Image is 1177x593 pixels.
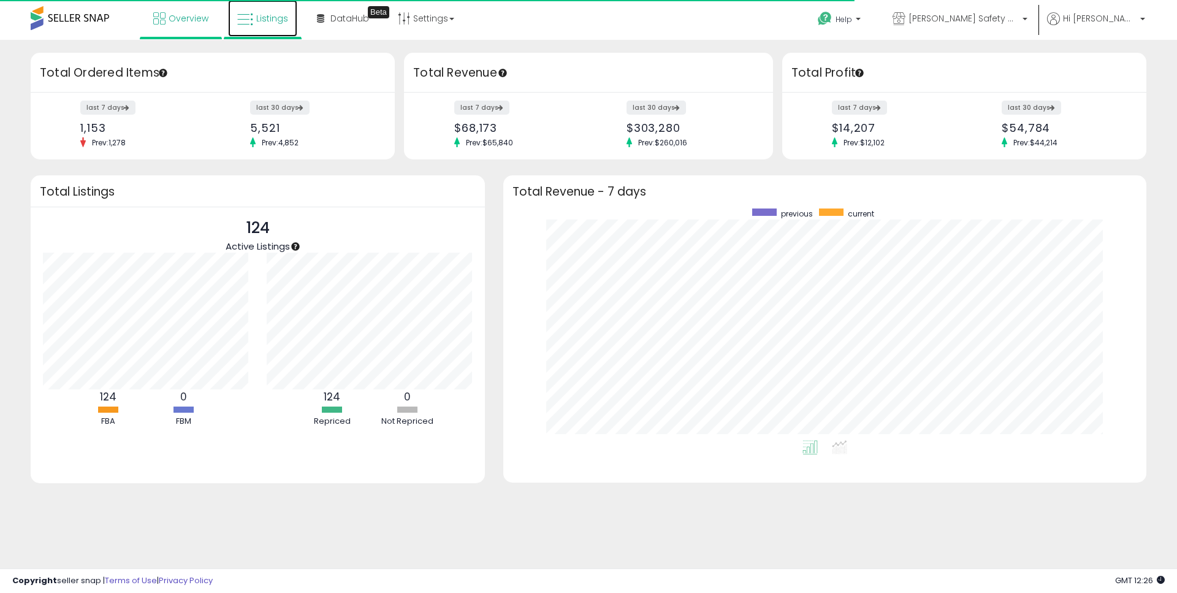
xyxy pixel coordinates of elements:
div: Tooltip anchor [854,67,865,78]
h3: Total Ordered Items [40,64,386,82]
label: last 30 days [250,101,310,115]
span: Active Listings [226,240,290,253]
div: FBM [147,416,220,427]
div: Tooltip anchor [290,241,301,252]
b: 0 [180,389,187,404]
span: [PERSON_NAME] Safety & Supply [908,12,1019,25]
div: 5,521 [250,121,373,134]
div: $54,784 [1002,121,1125,134]
div: Not Repriced [371,416,444,427]
h3: Total Revenue [413,64,764,82]
a: Hi [PERSON_NAME] [1047,12,1145,40]
span: Prev: $12,102 [837,137,891,148]
h3: Total Listings [40,187,476,196]
span: DataHub [330,12,369,25]
span: Prev: 4,852 [256,137,305,148]
label: last 30 days [1002,101,1061,115]
div: FBA [71,416,145,427]
h3: Total Revenue - 7 days [512,187,1137,196]
label: last 7 days [454,101,509,115]
div: Tooltip anchor [158,67,169,78]
span: Hi [PERSON_NAME] [1063,12,1137,25]
div: 1,153 [80,121,204,134]
span: Prev: $44,214 [1007,137,1064,148]
span: Help [836,14,852,25]
span: previous [781,209,813,219]
b: 0 [404,389,411,404]
div: $14,207 [832,121,955,134]
span: Prev: 1,278 [86,137,132,148]
p: 124 [226,216,290,240]
i: Get Help [817,11,832,26]
span: Prev: $65,840 [460,137,519,148]
a: Help [808,2,873,40]
span: Listings [256,12,288,25]
div: Tooltip anchor [368,6,389,18]
label: last 30 days [627,101,686,115]
div: $303,280 [627,121,752,134]
b: 124 [324,389,340,404]
div: Tooltip anchor [497,67,508,78]
span: current [848,209,874,219]
div: Repriced [295,416,369,427]
label: last 7 days [832,101,887,115]
span: Overview [169,12,208,25]
b: 124 [100,389,116,404]
h3: Total Profit [791,64,1137,82]
div: $68,173 [454,121,579,134]
label: last 7 days [80,101,135,115]
span: Prev: $260,016 [632,137,693,148]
